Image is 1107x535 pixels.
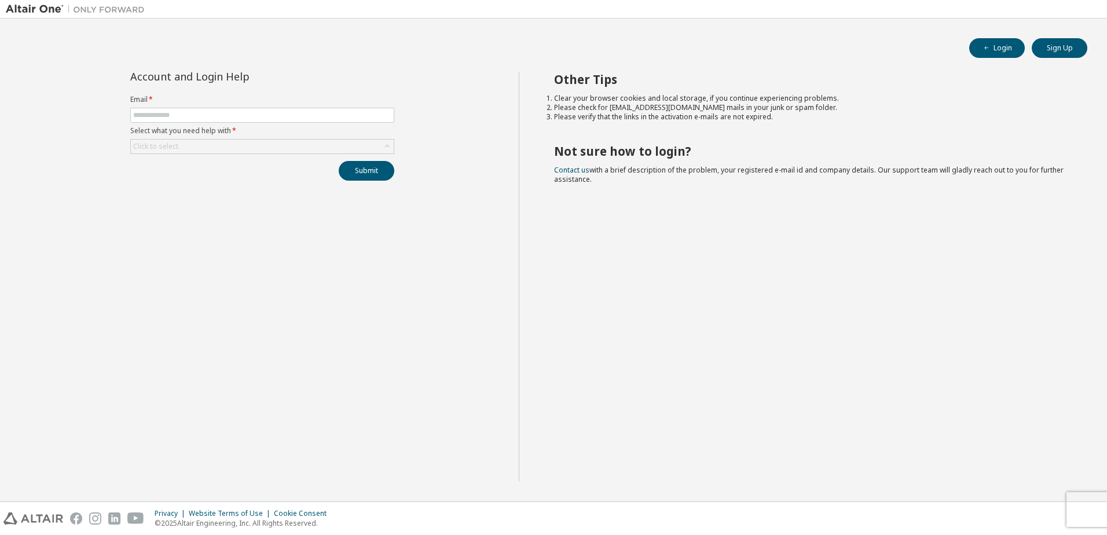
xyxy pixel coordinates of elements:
a: Contact us [554,165,589,175]
img: youtube.svg [127,512,144,525]
div: Click to select [133,142,178,151]
img: altair_logo.svg [3,512,63,525]
img: Altair One [6,3,151,15]
h2: Not sure how to login? [554,144,1067,159]
div: Privacy [155,509,189,518]
p: © 2025 Altair Engineering, Inc. All Rights Reserved. [155,518,333,528]
li: Please verify that the links in the activation e-mails are not expired. [554,112,1067,122]
img: linkedin.svg [108,512,120,525]
button: Submit [339,161,394,181]
button: Sign Up [1032,38,1087,58]
div: Account and Login Help [130,72,342,81]
span: with a brief description of the problem, your registered e-mail id and company details. Our suppo... [554,165,1064,184]
div: Click to select [131,140,394,153]
h2: Other Tips [554,72,1067,87]
button: Login [969,38,1025,58]
div: Cookie Consent [274,509,333,518]
li: Clear your browser cookies and local storage, if you continue experiencing problems. [554,94,1067,103]
label: Select what you need help with [130,126,394,135]
li: Please check for [EMAIL_ADDRESS][DOMAIN_NAME] mails in your junk or spam folder. [554,103,1067,112]
div: Website Terms of Use [189,509,274,518]
img: facebook.svg [70,512,82,525]
img: instagram.svg [89,512,101,525]
label: Email [130,95,394,104]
